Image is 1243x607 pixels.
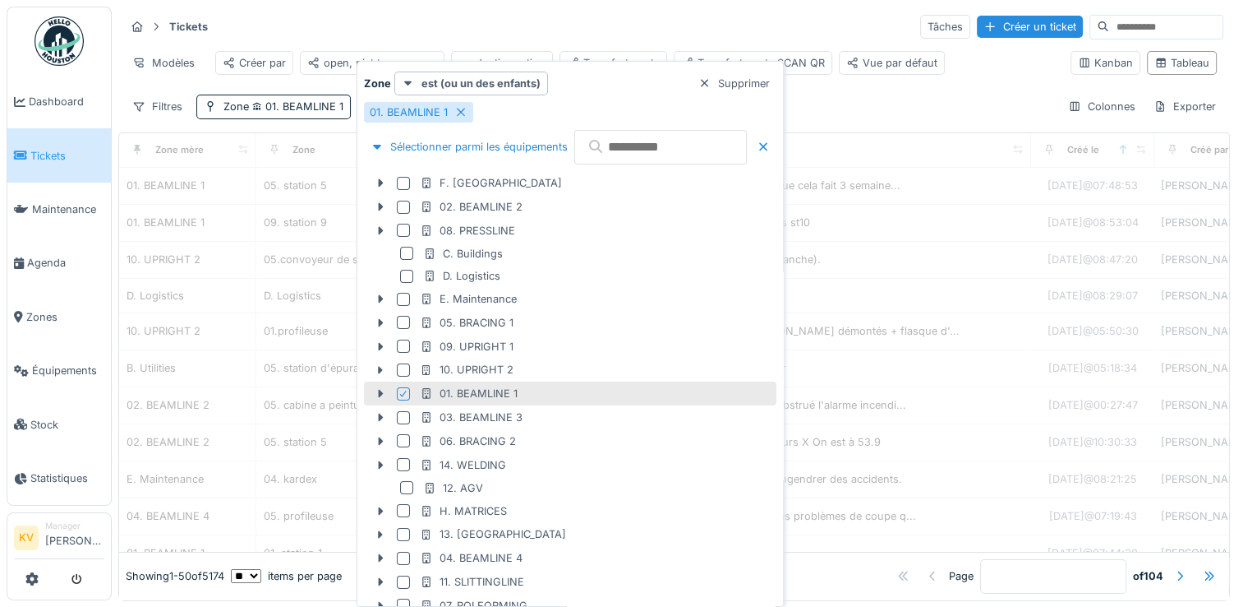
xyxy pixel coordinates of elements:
[45,520,104,532] div: Manager
[423,246,503,262] div: C. Buildings
[264,252,380,267] div: 05.convoyeur de sortie
[14,526,39,550] li: KV
[127,288,184,303] div: D. Logistics
[249,100,343,113] span: 01. BEAMLINE 1
[32,363,104,378] span: Équipements
[127,397,209,413] div: 02. BEAMLINE 2
[32,202,104,217] span: Maintenance
[420,291,517,307] div: E. Maintenance
[1190,143,1228,157] div: Créé par
[264,471,317,487] div: 04. kardex
[420,526,566,542] div: 13. [GEOGRAPHIC_DATA]
[264,360,378,376] div: 05. station d'épuration
[127,434,209,450] div: 02. BEAMLINE 2
[420,574,524,590] div: 11. SLITTINGLINE
[264,508,334,524] div: 05. profileuse
[231,569,342,585] div: items per page
[127,471,204,487] div: E. Maintenance
[1048,471,1137,487] div: [DATE] @ 08:21:25
[1146,95,1223,118] div: Exporter
[307,55,437,71] div: open, niet toegewezen
[264,545,322,561] div: 01. station 1
[1048,360,1137,376] div: [DATE] @ 05:18:34
[656,323,960,339] div: Grille démontée + [PERSON_NAME] démontés + flasque d'...
[458,55,546,71] div: productiemeeting
[264,215,327,230] div: 09. station 9
[656,508,916,524] div: Toutes les équipes ont des problèmes de coupe q...
[1154,55,1209,71] div: Tableau
[420,315,513,331] div: 05. BRACING 1
[420,199,523,215] div: 02. BEAMLINE 2
[977,16,1083,38] div: Créer un ticket
[423,480,483,496] div: 12. AGV
[420,175,562,191] div: F. [GEOGRAPHIC_DATA]
[420,386,518,401] div: 01. BEAMLINE 1
[35,16,84,66] img: Badge_color-CXgf-gQk.svg
[1133,569,1163,585] strong: of 104
[264,178,327,193] div: 05. station 5
[30,148,104,164] span: Tickets
[420,503,507,519] div: H. MATRICES
[1048,434,1137,450] div: [DATE] @ 10:30:33
[364,136,574,158] div: Sélectionner parmi les équipements
[364,76,391,91] strong: Zone
[264,323,328,339] div: 01.profileuse
[846,55,937,71] div: Vue par défaut
[127,252,200,267] div: 10. UPRIGHT 2
[1047,288,1138,303] div: [DATE] @ 08:29:07
[420,362,513,378] div: 10. UPRIGHT 2
[223,99,343,114] div: Zone
[27,255,104,271] span: Agenda
[264,397,370,413] div: 05. cabine a peinture
[420,457,506,473] div: 14. WELDING
[1067,143,1099,157] div: Créé le
[125,51,202,75] div: Modèles
[420,433,516,449] div: 06. BRACING 2
[1078,55,1133,71] div: Kanban
[1047,252,1138,267] div: [DATE] @ 08:47:20
[1061,95,1143,118] div: Colonnes
[692,72,776,95] div: Supprimer
[155,143,204,157] div: Zone mère
[423,268,500,284] div: D. Logistics
[420,223,515,239] div: 08. PRESSLINE
[920,15,970,39] div: Tâches
[949,569,974,585] div: Page
[370,104,448,120] div: 01. BEAMLINE 1
[223,55,286,71] div: Créer par
[127,215,205,230] div: 01. BEAMLINE 1
[127,178,205,193] div: 01. BEAMLINE 1
[126,569,224,585] div: Showing 1 - 50 of 5174
[264,434,327,450] div: 05. station 5
[127,360,176,376] div: B. Utilities
[1047,178,1138,193] div: [DATE] @ 07:48:53
[1048,397,1138,413] div: [DATE] @ 00:27:47
[127,545,205,561] div: 01. BEAMLINE 1
[127,323,200,339] div: 10. UPRIGHT 2
[264,288,321,303] div: D. Logistics
[420,410,523,425] div: 03. BEAMLINE 3
[127,508,209,524] div: 04. BEAMLINE 4
[1047,323,1139,339] div: [DATE] @ 05:50:30
[29,94,104,109] span: Dashboard
[163,19,214,35] strong: Tickets
[420,550,523,566] div: 04. BEAMLINE 4
[26,309,104,325] span: Zones
[30,417,104,433] span: Stock
[45,520,104,555] li: [PERSON_NAME]
[1047,215,1139,230] div: [DATE] @ 08:53:04
[292,143,315,157] div: Zone
[421,76,541,91] strong: est (ou un des enfants)
[681,55,825,71] div: Transfert poste SCAN QR
[125,95,190,118] div: Filtres
[30,470,104,486] span: Statistiques
[1049,508,1137,524] div: [DATE] @ 07:19:43
[420,339,513,354] div: 09. UPRIGHT 1
[1047,545,1138,561] div: [DATE] @ 07:44:38
[567,55,660,71] div: Transfert poste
